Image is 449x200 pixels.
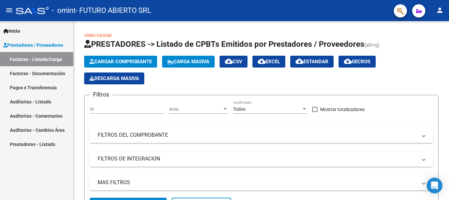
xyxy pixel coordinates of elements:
[84,56,157,68] button: Cargar Comprobante
[344,59,370,65] span: Gecros
[98,179,417,186] mat-panel-title: MAS FILTROS
[84,33,111,38] a: Video tutorial
[427,178,442,193] div: Open Intercom Messenger
[252,56,285,68] button: EXCEL
[52,3,76,18] span: - omint
[169,106,222,112] span: Area
[295,59,328,65] span: Estandar
[90,127,433,143] mat-expansion-panel-header: FILTROS DEL COMPROBANTE
[76,3,151,18] span: - FUTURO ABIERTO SRL
[295,57,303,65] mat-icon: cloud_download
[90,90,112,99] h3: Filtros
[220,56,248,68] button: CSV
[3,42,63,49] span: Prestadores / Proveedores
[225,59,242,65] span: CSV
[320,105,365,113] span: Mostrar totalizadores
[258,59,280,65] span: EXCEL
[258,57,266,65] mat-icon: cloud_download
[344,57,352,65] mat-icon: cloud_download
[98,131,417,139] mat-panel-title: FILTROS DEL COMPROBANTE
[89,75,139,81] span: Descarga Masiva
[290,56,334,68] button: Estandar
[3,27,20,35] span: Inicio
[90,175,433,190] mat-expansion-panel-header: MAS FILTROS
[225,57,233,65] mat-icon: cloud_download
[436,6,444,14] mat-icon: person
[89,59,152,65] span: Cargar Comprobante
[5,6,13,14] mat-icon: menu
[84,72,144,84] button: Descarga Masiva
[162,56,215,68] button: Carga Masiva
[98,155,417,162] mat-panel-title: FILTROS DE INTEGRACION
[84,40,364,49] span: PRESTADORES -> Listado de CPBTs Emitidos por Prestadores / Proveedores
[90,151,433,167] mat-expansion-panel-header: FILTROS DE INTEGRACION
[233,106,246,112] span: Todos
[84,72,144,84] app-download-masive: Descarga masiva de comprobantes (adjuntos)
[339,56,376,68] button: Gecros
[364,42,380,48] span: (alt+q)
[167,59,209,65] span: Carga Masiva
